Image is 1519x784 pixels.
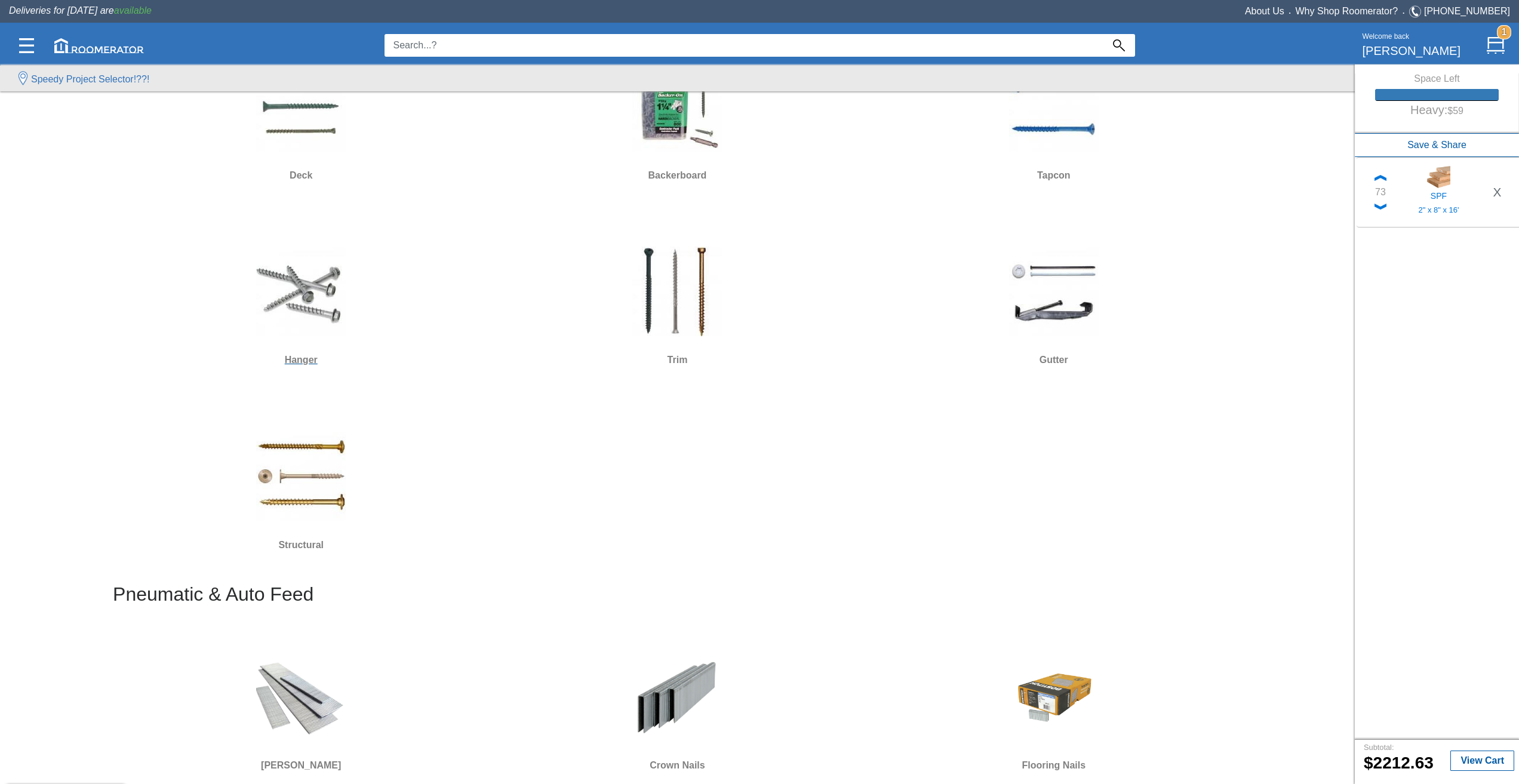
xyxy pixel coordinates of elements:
a: Why Shop Roomerator? [1296,6,1398,16]
h6: Structural [118,537,484,553]
h6: Hanger [118,352,484,368]
span: Deliveries for [DATE] are [9,5,152,16]
img: Screw_Gutter.jpg [1009,247,1099,336]
span: • [1398,10,1409,16]
img: Screw_Backer.jpg [632,62,722,152]
strong: 1 [1497,25,1511,39]
img: Nail_Crown.jpg [632,652,722,742]
a: Tapcon [871,53,1237,183]
span: available [114,5,152,16]
img: Screw_Deck.jpg [256,62,346,152]
img: Screw_Hanger.jpg [256,247,346,336]
a: About Us [1245,6,1284,16]
a: Hanger [118,238,484,368]
a: Crown Nails [494,643,860,773]
img: Screw_Structural.jpg [256,432,346,521]
h5: 2" x 8" x 16' [1401,205,1477,215]
h6: Tapcon [871,168,1237,183]
h6: Backerboard [494,168,860,183]
button: X [1486,182,1509,202]
h6: Space Left [1375,73,1498,84]
h6: Trim [494,352,860,368]
img: Screw_Tapcon.jpg [1009,62,1099,152]
input: Search...? [385,34,1103,57]
img: roomerator-logo.svg [54,38,144,53]
a: [PERSON_NAME] [118,643,484,773]
a: [PHONE_NUMBER] [1424,6,1510,16]
label: $ [1364,754,1373,773]
a: Gutter [871,238,1237,368]
img: Search_Icon.svg [1113,39,1125,51]
h6: Deck [118,168,484,183]
a: Deck [118,53,484,183]
b: 2212.63 [1364,754,1434,772]
a: Trim [494,238,860,368]
img: Telephone.svg [1409,4,1424,19]
img: Categories.svg [19,38,34,53]
a: Structural [118,423,484,553]
h6: Crown Nails [494,758,860,773]
a: Flooring Nails [871,643,1237,773]
label: Speedy Project Selector!??! [31,72,149,87]
img: Cart.svg [1487,36,1505,54]
h5: Heavy: [1375,101,1498,116]
h6: Flooring Nails [871,758,1237,773]
img: Up_Chevron.png [1375,175,1386,181]
img: Nail_Brad.jpg [256,652,346,742]
img: 11200265_sm.jpg [1426,165,1450,189]
img: Down_Chevron.png [1375,204,1386,210]
img: Nail_Flooring.jpg [1009,652,1099,742]
button: Save & Share [1355,133,1519,157]
span: • [1284,10,1296,16]
h2: Pneumatic & Auto Feed [113,584,1242,614]
div: 73 [1375,185,1386,199]
button: View Cart [1450,751,1514,771]
img: Screw_Trim.jpg [632,247,722,336]
a: SPF2" x 8" x 16' [1392,165,1486,220]
b: View Cart [1460,755,1504,765]
a: Backerboard [494,53,860,183]
h6: [PERSON_NAME] [118,758,484,773]
small: Subtotal: [1364,743,1394,752]
small: $59 [1447,106,1463,116]
h5: SPF [1401,189,1477,201]
h6: Gutter [871,352,1237,368]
